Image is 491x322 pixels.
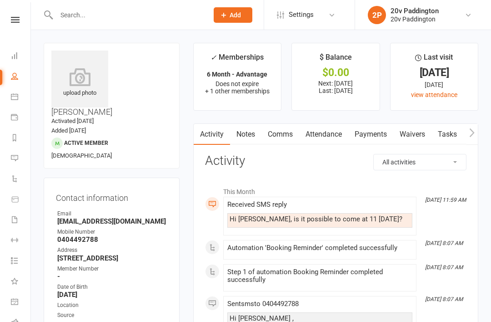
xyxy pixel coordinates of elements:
[51,51,172,117] h3: [PERSON_NAME]
[425,296,463,302] i: [DATE] 8:07 AM
[348,124,393,145] a: Payments
[230,11,241,19] span: Add
[11,292,31,313] a: General attendance kiosk mode
[205,182,466,197] li: This Month
[11,67,31,87] a: People
[391,15,439,23] div: 20v Paddington
[431,124,463,145] a: Tasks
[425,197,466,203] i: [DATE] 11:59 AM
[399,68,470,77] div: [DATE]
[230,215,410,223] div: Hi [PERSON_NAME], is it possible to come at 11 [DATE]?
[210,53,216,62] i: ✓
[227,300,299,308] span: Sent sms to 0404492788
[230,124,261,145] a: Notes
[51,152,112,159] span: [DEMOGRAPHIC_DATA]
[214,7,252,23] button: Add
[54,9,202,21] input: Search...
[194,124,230,145] a: Activity
[11,190,31,210] a: Product Sales
[57,291,167,299] strong: [DATE]
[57,272,167,281] strong: -
[57,311,167,320] div: Source
[51,127,86,134] time: Added [DATE]
[56,190,167,203] h3: Contact information
[299,124,348,145] a: Attendance
[391,7,439,15] div: 20v Paddington
[11,272,31,292] a: What's New
[215,80,259,87] span: Does not expire
[300,80,371,94] p: Next: [DATE] Last: [DATE]
[227,244,412,252] div: Automation 'Booking Reminder' completed successfully
[393,124,431,145] a: Waivers
[415,51,453,68] div: Last visit
[289,5,314,25] span: Settings
[57,235,167,244] strong: 0404492788
[205,87,270,95] span: + 1 other memberships
[207,71,267,78] strong: 6 Month - Advantage
[57,254,167,262] strong: [STREET_ADDRESS]
[227,268,412,284] div: Step 1 of automation Booking Reminder completed successfully
[57,265,167,273] div: Member Number
[57,301,167,310] div: Location
[261,124,299,145] a: Comms
[57,228,167,236] div: Mobile Number
[11,87,31,108] a: Calendar
[57,210,167,218] div: Email
[205,154,466,168] h3: Activity
[57,283,167,291] div: Date of Birth
[425,240,463,246] i: [DATE] 8:07 AM
[57,217,167,225] strong: [EMAIL_ADDRESS][DOMAIN_NAME]
[11,46,31,67] a: Dashboard
[320,51,352,68] div: $ Balance
[399,80,470,90] div: [DATE]
[368,6,386,24] div: 2P
[425,264,463,271] i: [DATE] 8:07 AM
[51,68,108,98] div: upload photo
[51,118,94,124] time: Activated [DATE]
[11,108,31,128] a: Payments
[11,128,31,149] a: Reports
[227,201,412,209] div: Received SMS reply
[411,91,457,98] a: view attendance
[64,140,108,146] span: Active member
[210,51,264,68] div: Memberships
[57,246,167,255] div: Address
[300,68,371,77] div: $0.00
